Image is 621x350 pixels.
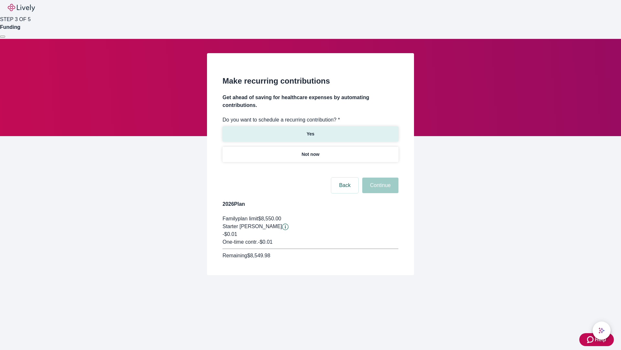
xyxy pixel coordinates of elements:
[223,239,258,245] span: One-time contr.
[8,4,35,12] img: Lively
[579,333,614,346] button: Zendesk support iconHelp
[587,336,595,344] svg: Zendesk support icon
[598,327,605,334] svg: Lively AI Assistant
[223,224,282,229] span: Starter [PERSON_NAME]
[223,216,258,221] span: Family plan limit
[301,151,319,158] p: Not now
[223,231,237,237] span: -$0.01
[593,321,611,340] button: chat
[223,75,398,87] h2: Make recurring contributions
[282,224,289,230] button: Lively will contribute $0.01 to establish your account
[223,253,247,258] span: Remaining
[223,116,340,124] label: Do you want to schedule a recurring contribution? *
[223,147,398,162] button: Not now
[595,336,606,344] span: Help
[258,216,281,221] span: $8,550.00
[258,239,272,245] span: - $0.01
[282,224,289,230] svg: Starter penny details
[307,131,314,137] p: Yes
[223,126,398,142] button: Yes
[247,253,270,258] span: $8,549.98
[331,178,358,193] button: Back
[223,200,398,208] h4: 2026 Plan
[223,94,398,109] h4: Get ahead of saving for healthcare expenses by automating contributions.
